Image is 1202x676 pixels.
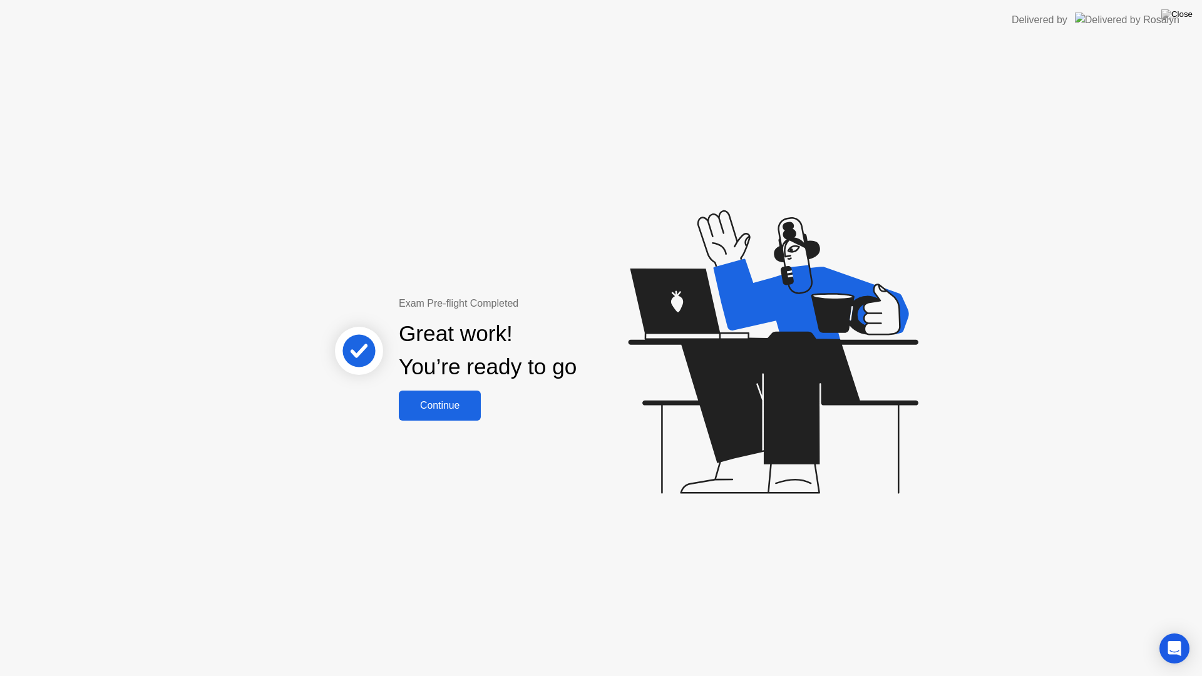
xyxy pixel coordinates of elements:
div: Delivered by [1012,13,1067,28]
img: Close [1161,9,1193,19]
div: Open Intercom Messenger [1159,633,1189,663]
button: Continue [399,391,481,421]
div: Continue [403,400,477,411]
img: Delivered by Rosalyn [1075,13,1179,27]
div: Exam Pre-flight Completed [399,296,657,311]
div: Great work! You’re ready to go [399,317,577,384]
